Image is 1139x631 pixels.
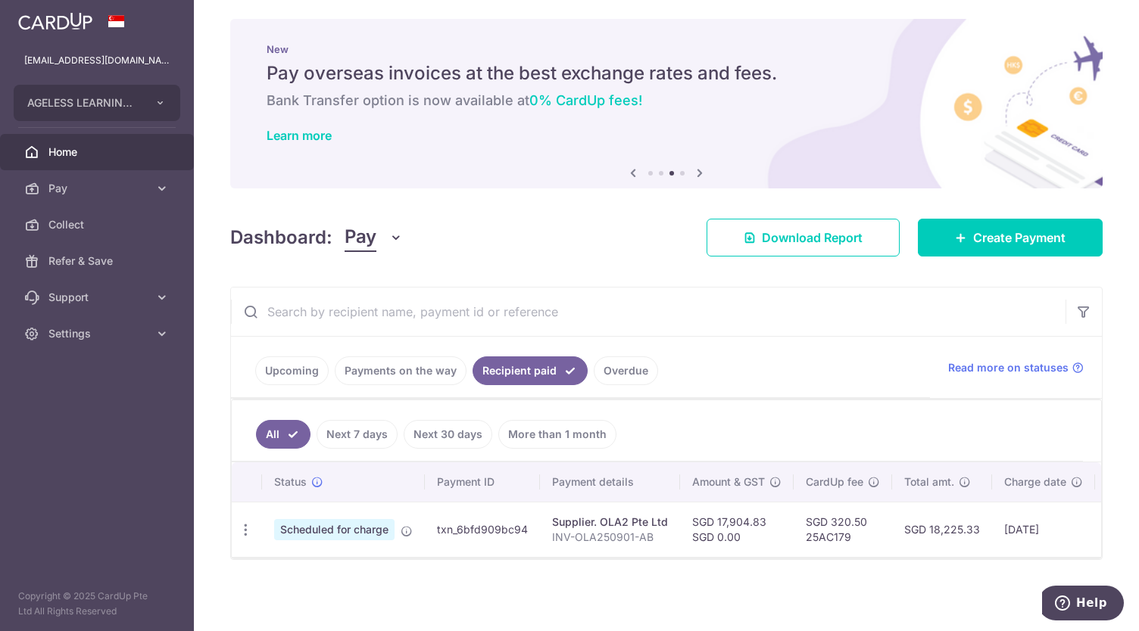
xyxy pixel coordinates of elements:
[14,85,180,121] button: AGELESS LEARNING SINGAPORE PTE. LTD.
[425,502,540,557] td: txn_6bfd909bc94
[425,462,540,502] th: Payment ID
[806,474,863,490] span: CardUp fee
[594,356,658,385] a: Overdue
[404,420,492,449] a: Next 30 days
[540,462,680,502] th: Payment details
[231,288,1066,336] input: Search by recipient name, payment id or reference
[794,502,892,557] td: SGD 320.50 25AC179
[24,53,170,68] p: [EMAIL_ADDRESS][DOMAIN_NAME]
[48,181,148,196] span: Pay
[48,145,148,160] span: Home
[267,92,1066,110] h6: Bank Transfer option is now available at
[317,420,398,449] a: Next 7 days
[256,420,310,449] a: All
[267,61,1066,85] h5: Pay overseas invoices at the best exchange rates and fees.
[230,224,332,251] h4: Dashboard:
[274,474,307,490] span: Status
[892,502,992,557] td: SGD 18,225.33
[992,502,1095,557] td: [DATE]
[692,474,765,490] span: Amount & GST
[230,19,1103,188] img: International Invoice Banner
[267,43,1066,55] p: New
[267,128,332,143] a: Learn more
[345,223,376,252] span: Pay
[255,356,329,385] a: Upcoming
[345,223,403,252] button: Pay
[918,219,1103,256] a: Create Payment
[762,228,863,247] span: Download Report
[48,217,148,232] span: Collect
[680,502,794,557] td: SGD 17,904.83 SGD 0.00
[707,219,900,256] a: Download Report
[48,253,148,269] span: Refer & Save
[973,228,1066,247] span: Create Payment
[18,12,92,30] img: CardUp
[498,420,616,449] a: More than 1 month
[48,326,148,341] span: Settings
[1042,586,1124,623] iframe: Opens a widget where you can find more information
[274,519,395,540] span: Scheduled for charge
[473,356,588,385] a: Recipient paid
[552,514,668,530] div: Supplier. OLA2 Pte Ltd
[948,360,1084,375] a: Read more on statuses
[529,92,642,108] span: 0% CardUp fees!
[948,360,1069,375] span: Read more on statuses
[335,356,467,385] a: Payments on the way
[1004,474,1066,490] span: Charge date
[904,474,954,490] span: Total amt.
[552,530,668,545] p: INV-OLA250901-AB
[27,95,139,110] span: AGELESS LEARNING SINGAPORE PTE. LTD.
[48,290,148,305] span: Support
